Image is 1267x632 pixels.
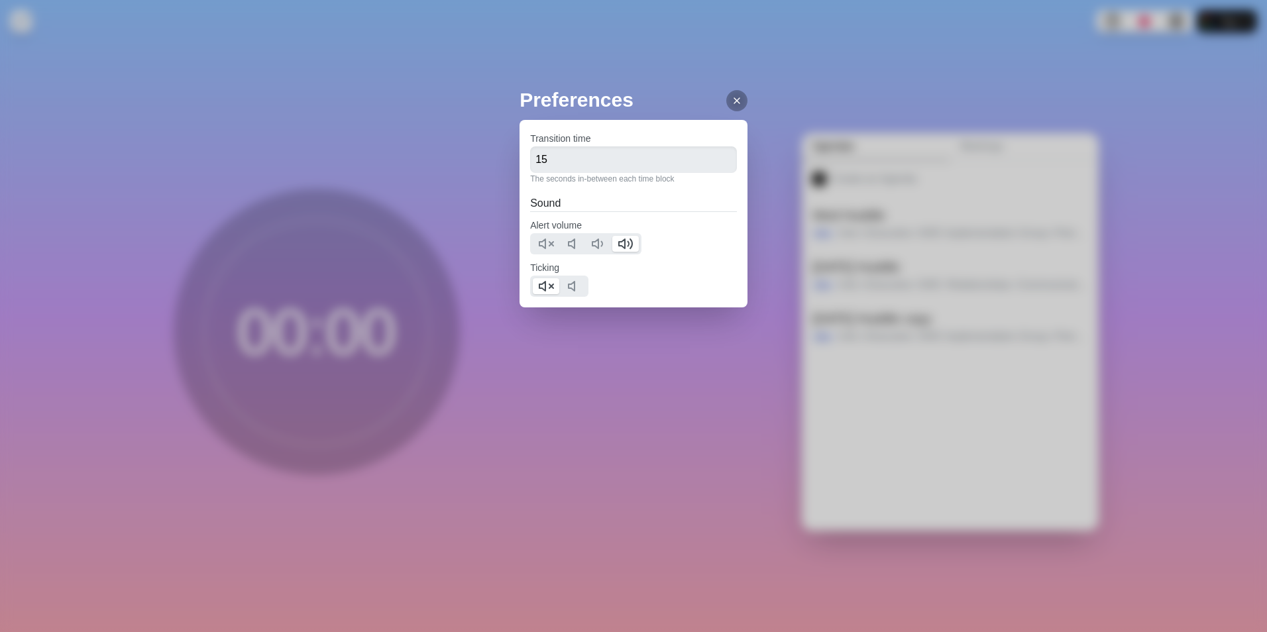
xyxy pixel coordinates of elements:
label: Ticking [530,262,559,273]
h2: Preferences [520,85,747,115]
p: The seconds in-between each time block [530,173,737,185]
label: Alert volume [530,220,582,231]
label: Transition time [530,133,590,144]
h2: Sound [530,195,737,211]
